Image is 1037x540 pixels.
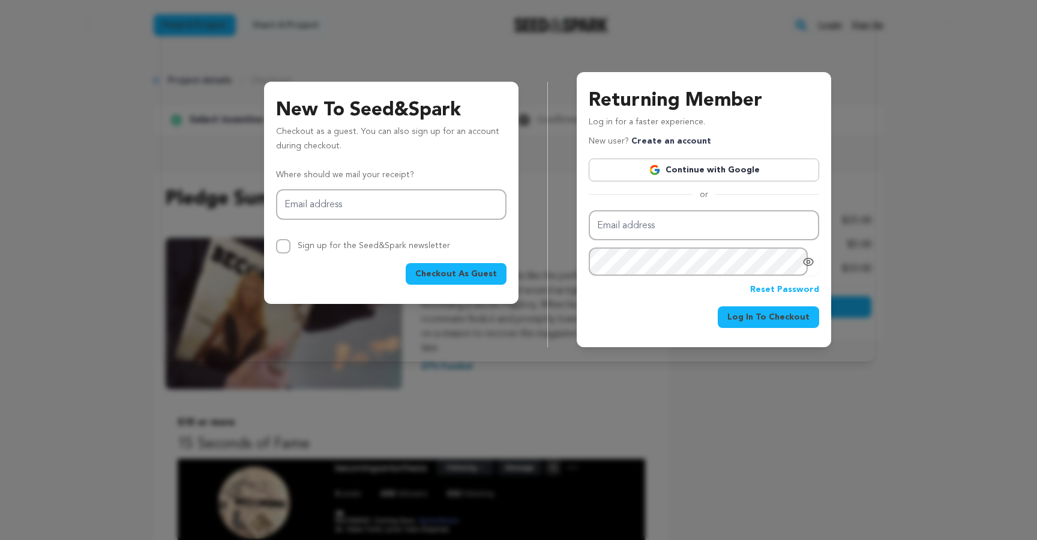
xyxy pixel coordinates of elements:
[589,135,711,149] p: New user?
[276,125,506,159] p: Checkout as a guest. You can also sign up for an account during checkout.
[406,263,506,285] button: Checkout As Guest
[631,137,711,145] a: Create an account
[727,311,810,323] span: Log In To Checkout
[802,256,814,268] a: Show password as plain text. Warning: this will display your password on the screen.
[750,283,819,297] a: Reset Password
[649,164,661,176] img: Google logo
[276,189,506,220] input: Email address
[589,115,819,135] p: Log in for a faster experience.
[589,210,819,241] input: Email address
[298,241,450,250] label: Sign up for the Seed&Spark newsletter
[589,86,819,115] h3: Returning Member
[276,168,506,183] p: Where should we mail your receipt?
[276,96,506,125] h3: New To Seed&Spark
[589,159,819,181] a: Continue with Google
[718,306,819,328] button: Log In To Checkout
[693,189,715,201] span: or
[415,268,497,280] span: Checkout As Guest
